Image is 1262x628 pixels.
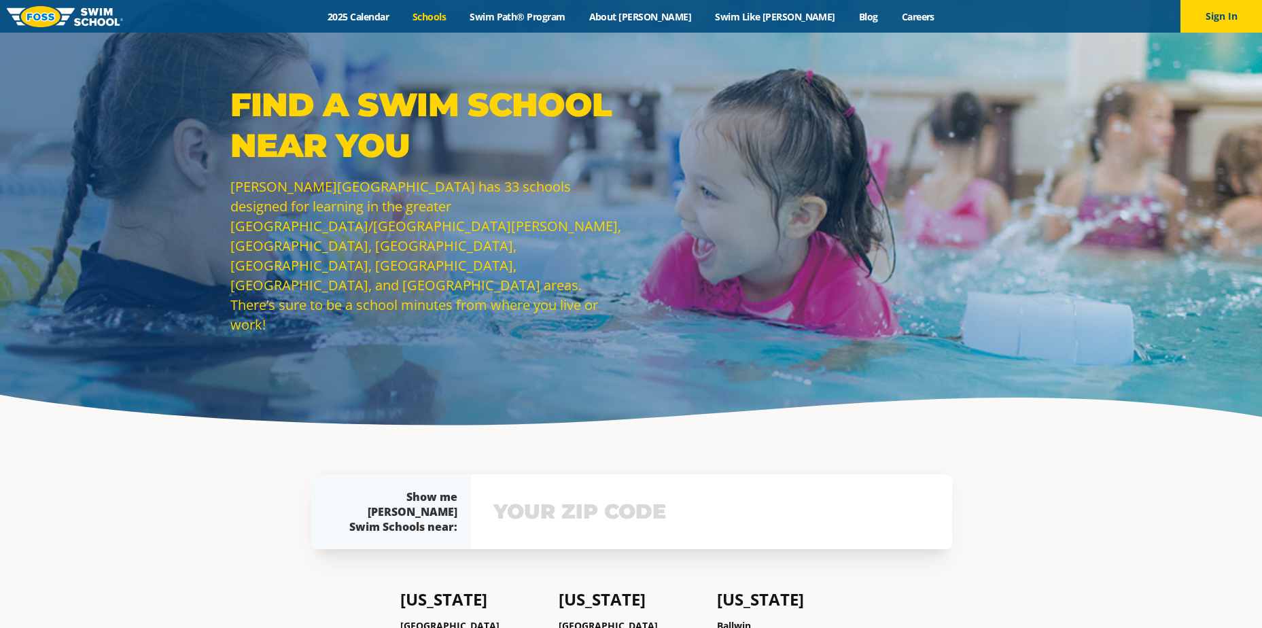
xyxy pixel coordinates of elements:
img: FOSS Swim School Logo [7,6,123,27]
a: Schools [401,10,458,23]
p: [PERSON_NAME][GEOGRAPHIC_DATA] has 33 schools designed for learning in the greater [GEOGRAPHIC_DA... [230,177,625,334]
a: Swim Like [PERSON_NAME] [703,10,847,23]
h4: [US_STATE] [717,590,862,609]
a: 2025 Calendar [316,10,401,23]
input: YOUR ZIP CODE [490,492,933,531]
p: Find a Swim School Near You [230,84,625,166]
h4: [US_STATE] [400,590,545,609]
a: Blog [847,10,890,23]
a: Careers [890,10,946,23]
div: Show me [PERSON_NAME] Swim Schools near: [338,489,457,534]
a: About [PERSON_NAME] [577,10,703,23]
h4: [US_STATE] [559,590,703,609]
a: Swim Path® Program [458,10,577,23]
